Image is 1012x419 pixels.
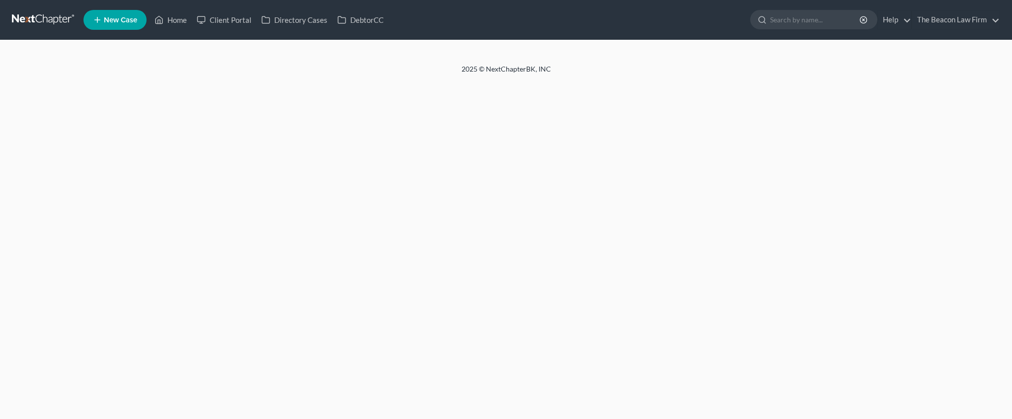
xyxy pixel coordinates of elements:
[912,11,1000,29] a: The Beacon Law Firm
[878,11,911,29] a: Help
[256,11,332,29] a: Directory Cases
[150,11,192,29] a: Home
[223,64,789,82] div: 2025 © NextChapterBK, INC
[332,11,389,29] a: DebtorCC
[192,11,256,29] a: Client Portal
[104,16,137,24] span: New Case
[770,10,861,29] input: Search by name...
